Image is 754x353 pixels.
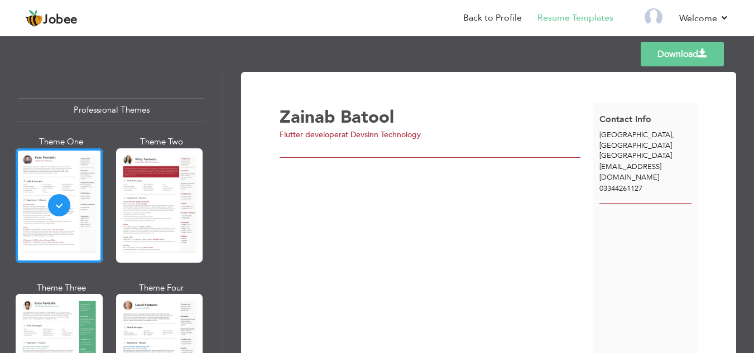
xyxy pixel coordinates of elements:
[672,130,674,140] span: ,
[599,162,661,182] span: [EMAIL_ADDRESS][DOMAIN_NAME]
[25,9,43,27] img: jobee.io
[18,282,105,294] div: Theme Three
[280,129,342,140] span: Flutter developer
[18,136,105,148] div: Theme One
[118,282,205,294] div: Theme Four
[25,9,78,27] a: Jobee
[645,8,662,26] img: Profile Img
[18,98,205,122] div: Professional Themes
[599,130,672,140] span: [GEOGRAPHIC_DATA]
[679,12,729,25] a: Welcome
[599,113,651,125] span: Contact Info
[599,151,672,161] span: [GEOGRAPHIC_DATA]
[537,12,613,25] a: Resume Templates
[599,183,642,194] span: 03344261127
[463,12,522,25] a: Back to Profile
[43,14,78,26] span: Jobee
[280,105,335,129] span: Zainab
[342,129,421,140] span: at Devsinn Technology
[340,105,394,129] span: Batool
[118,136,205,148] div: Theme Two
[641,42,724,66] a: Download
[593,130,698,161] div: [GEOGRAPHIC_DATA]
